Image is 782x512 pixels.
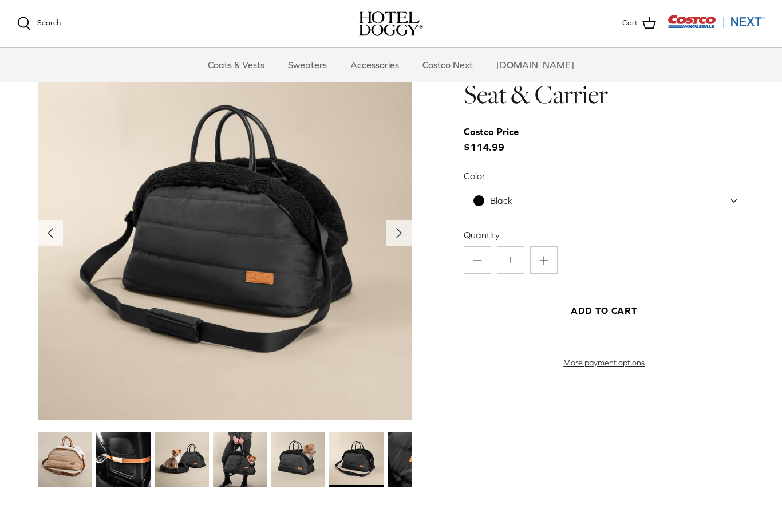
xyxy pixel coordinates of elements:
input: Quantity [497,246,524,274]
a: Sweaters [278,48,337,82]
a: Search [17,17,61,30]
a: More payment options [464,358,744,368]
div: Costco Price [464,124,519,140]
span: Black [490,195,512,206]
span: Black [464,195,535,207]
label: Quantity [464,229,744,241]
h1: Hotel Doggy Deluxe Car Seat & Carrier [464,46,744,111]
a: Cart [622,16,656,31]
label: Color [464,170,744,182]
button: Previous [38,220,63,246]
a: Coats & Vests [198,48,275,82]
img: hoteldoggycom [359,11,423,36]
span: Black [464,187,744,214]
img: Costco Next [668,14,765,29]
button: Add to Cart [464,297,744,324]
a: [DOMAIN_NAME] [486,48,584,82]
a: hoteldoggy.com hoteldoggycom [359,11,423,36]
span: Cart [622,17,638,29]
a: Costco Next [412,48,483,82]
span: Search [37,18,61,27]
span: $114.99 [464,124,530,155]
button: Next [386,220,412,246]
a: Visit Costco Next [668,22,765,30]
a: Accessories [340,48,409,82]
